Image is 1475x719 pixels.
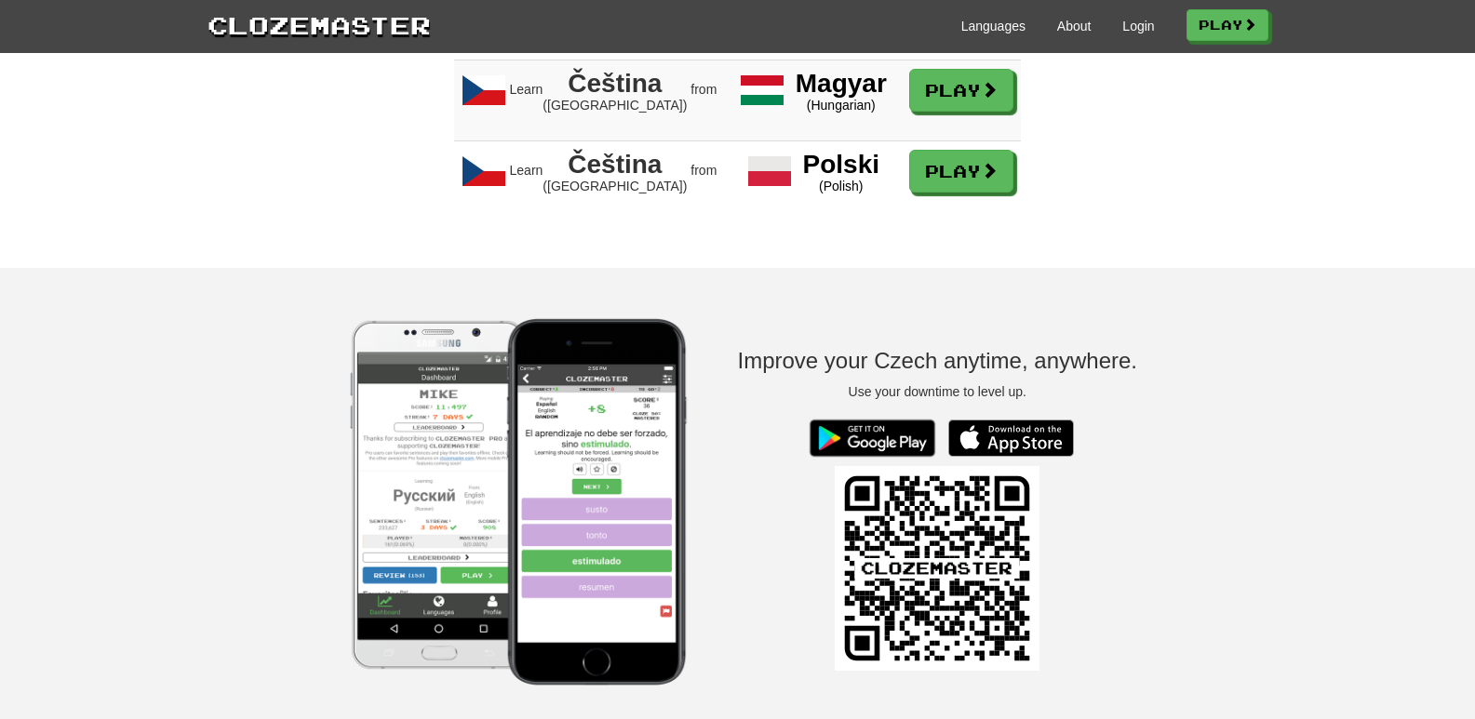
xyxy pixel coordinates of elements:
[543,70,687,99] span: Čeština
[543,179,687,193] span: ([GEOGRAPHIC_DATA])
[454,60,725,140] span: Learn
[948,419,1074,457] img: Download_on_the_App_Store_Badge_US-UK_135x40-25178aeef6eb6b83b96f5f2d004eda3bffbb37122de64afbaef7...
[454,140,725,221] span: Learn
[747,163,879,178] a: Polski (Polish)
[819,179,863,193] span: (Polish)
[691,82,717,97] span: from
[1057,17,1092,35] a: About
[738,349,1138,373] h3: Improve your Czech anytime, anywhere.
[803,151,879,180] span: Polski
[738,382,1138,401] p: Use your downtime to level up.
[221,277,656,712] img: android-screenshot.png
[740,82,887,97] a: Magyar (Hungarian)
[691,163,717,178] span: from
[740,68,784,113] img: Magyar Hungarian
[961,17,1026,35] a: Languages
[807,98,876,113] span: (Hungarian)
[835,466,1039,671] img: QR Code
[800,410,945,466] img: Get it on Google Play
[909,69,1013,112] a: Play
[909,150,1013,193] a: Play
[1122,17,1154,35] a: Login
[208,7,431,42] a: Clozemaster
[543,98,687,113] span: ([GEOGRAPHIC_DATA])
[462,68,506,113] img: Learn Čeština (Czech) from Magyar (Hungarian)
[462,149,506,193] img: Learn Čeština (Czech) from Polski (Polish)
[543,151,687,180] span: Čeština
[1187,9,1268,41] a: Play
[747,149,792,193] img: Polski Polish
[796,70,887,99] span: Magyar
